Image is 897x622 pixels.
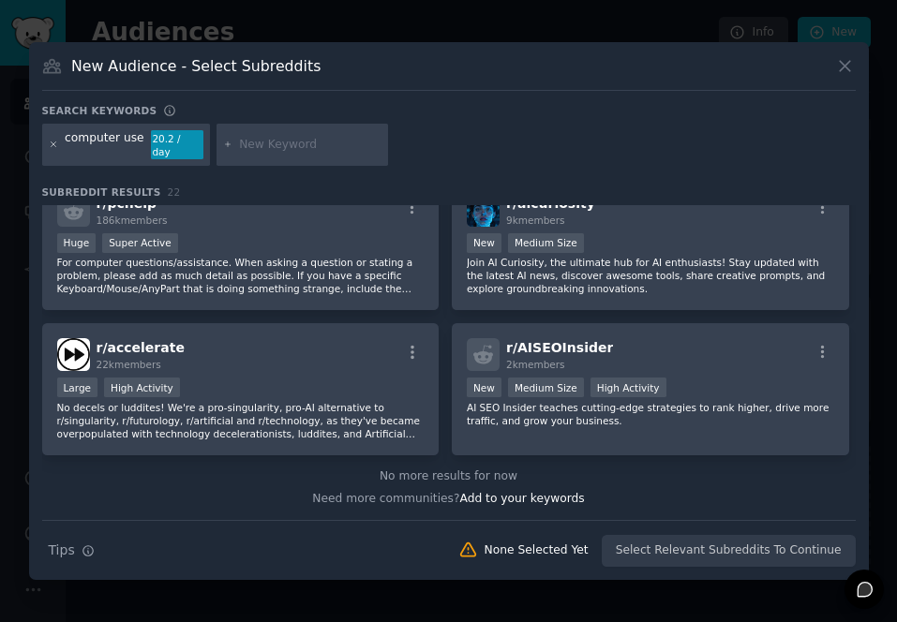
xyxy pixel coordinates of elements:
[102,233,178,253] div: Super Active
[467,256,834,295] p: Join AI Curiosity, the ultimate hub for AI enthusiasts! Stay updated with the latest AI news, dis...
[57,401,425,440] p: No decels or luddites! We're a pro-singularity, pro-AI alternative to r/singularity, r/futurology...
[49,541,75,560] span: Tips
[97,215,168,226] span: 186k members
[467,233,501,253] div: New
[57,378,98,397] div: Large
[42,468,856,485] div: No more results for now
[508,233,584,253] div: Medium Size
[151,130,203,160] div: 20.2 / day
[506,215,565,226] span: 9k members
[508,378,584,397] div: Medium Size
[57,233,97,253] div: Huge
[485,542,589,559] div: None Selected Yet
[467,401,834,427] p: AI SEO Insider teaches cutting-edge strategies to rank higher, drive more traffic, and grow your ...
[42,104,157,117] h3: Search keywords
[168,186,181,198] span: 22
[57,338,90,371] img: accelerate
[97,340,185,355] span: r/ accelerate
[239,137,381,154] input: New Keyword
[65,130,144,160] div: computer use
[71,56,321,76] h3: New Audience - Select Subreddits
[97,359,161,370] span: 22k members
[467,378,501,397] div: New
[57,256,425,295] p: For computer questions/assistance. When asking a question or stating a problem, please add as muc...
[506,359,565,370] span: 2k members
[591,378,666,397] div: High Activity
[42,185,161,199] span: Subreddit Results
[42,484,856,508] div: Need more communities?
[42,534,101,567] button: Tips
[506,340,613,355] span: r/ AISEOInsider
[104,378,180,397] div: High Activity
[467,194,500,227] img: aicuriosity
[460,492,585,505] span: Add to your keywords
